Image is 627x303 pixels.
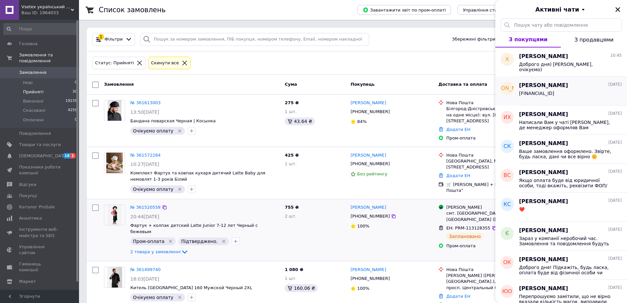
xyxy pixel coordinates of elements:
span: Каталог ProSale [19,204,55,210]
span: ЕН: PRM-113128355 [446,226,490,230]
a: Комплект Фартух та ковпак кухаря дитячий Latte Baby для немовлят 1-3 років Білий [130,170,265,182]
img: Фото товару [107,267,122,288]
span: [DATE] [608,227,622,232]
span: Покупці [19,193,37,199]
span: [DATE] [608,169,622,174]
a: Додати ЕН [446,127,470,132]
span: ИХ [504,114,511,121]
svg: Видалити мітку [177,128,182,134]
span: 100% [357,286,369,291]
span: Управління сайтом [19,244,61,256]
a: [PERSON_NAME] [351,100,386,106]
img: Фото товару [108,100,121,121]
span: СК [504,143,511,150]
div: [PHONE_NUMBER] [349,212,391,221]
span: 1 шт. [285,161,297,166]
div: [PERSON_NAME] [446,204,538,210]
div: Статус: Прийняті [94,60,135,67]
input: Пошук за номером замовлення, ПІБ покупця, номером телефону, Email, номером накладної [140,33,369,46]
button: Активні чати [514,5,609,14]
span: Товари та послуги [19,142,61,148]
a: Фото товару [104,204,125,226]
span: 1 080 ₴ [285,267,303,272]
span: [PERSON_NAME] [519,256,568,263]
img: Фото товару [106,153,123,173]
span: Замовлення та повідомлення [19,52,79,64]
span: Завантажити звіт по пром-оплаті [363,7,446,13]
span: 18:03[DATE] [130,276,159,282]
button: З покупцями [495,32,561,47]
span: [FINANCIAL_ID] [519,91,554,96]
span: Ваше замовлення оформлено. Звірте, будь ласка, дані чи все вірно 🌼 [519,149,613,159]
a: Фартук + колпак детский Latte Junior 7-12 лет Черный с бежевым [130,223,258,234]
span: Відгуки [19,182,36,188]
div: [PHONE_NUMBER] [349,160,391,168]
span: [PERSON_NAME] [519,285,568,292]
span: 0 [75,117,77,123]
span: Замовлення [104,82,134,87]
div: 1 [98,34,104,40]
span: 1 шт. [285,276,297,281]
span: 10:27[DATE] [130,162,159,167]
span: Підтверджено. [181,239,218,244]
span: 30 [72,89,77,95]
span: [DATE] [608,198,622,203]
span: [PERSON_NAME] [519,111,568,118]
a: № 361499740 [130,267,161,272]
span: 1 шт. [285,109,297,114]
span: Повідомлення [19,131,51,136]
span: ОК [503,259,511,266]
span: Управління статусами [463,8,513,13]
button: Х[PERSON_NAME]10:45Доброго дня) [PERSON_NAME], очікуємо) [495,47,627,76]
span: Зараз у компанії неробочий час. Замовлення та повідомлення будуть оброблені з 10:00 найближчого р... [519,236,613,246]
button: Управління статусами [457,5,518,15]
span: Активні чати [535,5,579,14]
span: Очікуємо оплату [133,295,173,300]
svg: Видалити мітку [177,295,182,300]
h1: Список замовлень [99,6,166,14]
span: Cума [285,82,297,87]
div: Нова Пошта [446,267,538,273]
span: КС [504,201,511,208]
span: Оплачені [23,117,44,123]
a: [PERSON_NAME] [351,204,386,211]
span: Написали Вам у чаті [PERSON_NAME], де менеджер оформляв Вам замовлення😊 [519,120,613,130]
input: Пошук чату або повідомлення [501,18,622,32]
svg: Видалити мітку [221,239,226,244]
span: Аналітика [19,215,42,221]
span: [PERSON_NAME] [519,198,568,205]
span: [PERSON_NAME] [519,53,568,60]
a: № 361520558 [130,205,161,210]
button: СК[PERSON_NAME][DATE]Ваше замовлення оформлено. Звірте, будь ласка, дані чи все вірно 🌼 [495,135,627,164]
span: [DATE] [608,82,622,87]
span: Скасовані [23,107,45,113]
div: [PERSON_NAME] ([PERSON_NAME][GEOGRAPHIC_DATA].), №10 (до 30 кг): просп. Центральный (ран. Ленина)... [446,273,538,291]
div: Нова Пошта [446,152,538,158]
span: Доброго дня) [PERSON_NAME], очікуємо) [519,62,613,72]
button: З продавцями [561,32,627,47]
span: [DEMOGRAPHIC_DATA] [19,153,68,159]
div: 43.64 ₴ [285,117,315,125]
span: Є [505,230,509,237]
a: Бандана поварская Черная | Косынка [130,118,216,123]
span: 10:45 [610,53,622,58]
div: Ваш ID: 1964033 [21,10,79,16]
svg: Видалити мітку [168,239,173,244]
span: Виконані [23,98,43,104]
div: [PHONE_NUMBER] [349,107,391,116]
span: Збережені фільтри: [452,36,497,43]
span: 20:44[DATE] [130,214,159,219]
span: Нові [23,80,33,86]
span: Х [506,56,509,63]
span: [PERSON_NAME] [519,82,568,89]
span: Фільтри [105,36,123,43]
button: ОК[PERSON_NAME][DATE]Доброго дня! Підкажіть, будь ласка, оплата буде від фізичної особи чи можлив... [495,251,627,280]
button: Закрити [614,6,622,14]
span: [PERSON_NAME] [485,85,529,92]
svg: Видалити мітку [177,187,182,192]
span: Гаманець компанії [19,261,61,273]
a: Китель [GEOGRAPHIC_DATA] 160 Мужской Черный 2XL [130,285,252,290]
span: [DATE] [608,140,622,145]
